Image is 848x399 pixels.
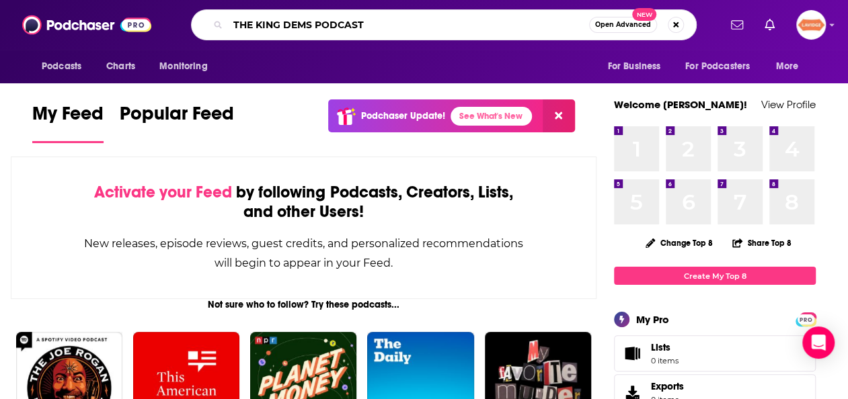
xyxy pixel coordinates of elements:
span: Charts [106,57,135,76]
button: open menu [32,54,99,79]
span: Exports [651,380,684,392]
a: Show notifications dropdown [726,13,748,36]
p: Podchaser Update! [361,110,445,122]
input: Search podcasts, credits, & more... [228,14,589,36]
a: Popular Feed [120,102,234,143]
img: User Profile [796,10,826,40]
a: Charts [98,54,143,79]
div: Search podcasts, credits, & more... [191,9,697,40]
a: Create My Top 8 [614,267,816,285]
a: PRO [798,314,814,324]
a: See What's New [451,107,532,126]
span: Podcasts [42,57,81,76]
span: Monitoring [159,57,207,76]
span: Lists [651,341,670,353]
button: open menu [677,54,769,79]
a: My Feed [32,102,104,143]
span: Lists [651,341,679,353]
div: My Pro [636,313,669,326]
span: Logged in as brookesanches [796,10,826,40]
a: Show notifications dropdown [759,13,780,36]
span: Activate your Feed [94,182,232,202]
button: open menu [150,54,225,79]
div: by following Podcasts, Creators, Lists, and other Users! [79,183,529,222]
button: Change Top 8 [638,234,721,251]
div: New releases, episode reviews, guest credits, and personalized recommendations will begin to appe... [79,234,529,273]
span: For Podcasters [685,57,750,76]
button: Show profile menu [796,10,826,40]
span: Popular Feed [120,102,234,133]
a: Welcome [PERSON_NAME]! [614,98,747,111]
span: 0 items [651,356,679,365]
div: Open Intercom Messenger [802,326,835,359]
span: For Business [607,57,660,76]
a: Lists [614,335,816,371]
span: New [632,8,656,21]
button: open menu [598,54,677,79]
button: open menu [767,54,816,79]
button: Open AdvancedNew [589,17,657,33]
img: Podchaser - Follow, Share and Rate Podcasts [22,12,151,38]
span: Open Advanced [595,21,651,28]
span: Lists [619,344,646,363]
span: My Feed [32,102,104,133]
div: Not sure who to follow? Try these podcasts... [11,299,596,310]
button: Share Top 8 [732,230,792,256]
a: View Profile [761,98,816,111]
span: PRO [798,314,814,324]
span: More [776,57,799,76]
